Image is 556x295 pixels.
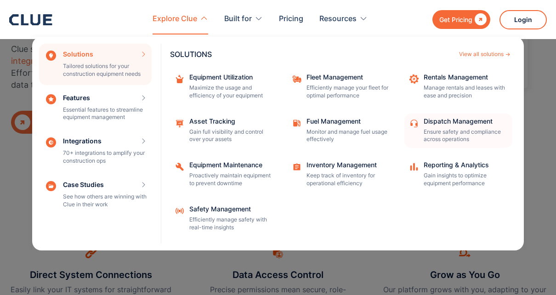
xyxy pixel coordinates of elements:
img: link icon [85,247,97,258]
div: Fuel Management [306,118,389,125]
p: Ensure safety and compliance across operations [424,128,506,144]
img: workflow cycle icon [459,247,471,258]
div: Dispatch Management [424,118,506,125]
div: SOLUTIONS [170,51,454,58]
h3: Grow as You Go [430,268,500,282]
p: Proactively maintain equipment to prevent downtime [189,172,272,187]
p: Monitor and manage fuel usage effectively [306,128,389,144]
div: Equipment Utilization [189,74,272,80]
div: Resources [319,5,357,34]
p: Efficiently manage safety with real-time insights [189,216,272,232]
a: Inventory ManagementKeep track of inventory for operational efficiency [287,157,395,192]
a: Pricing [279,5,303,34]
p: Gain full visibility and control over your assets [189,128,272,144]
h3: Data Access Control [233,268,323,282]
div: Explore Clue [153,5,197,34]
img: Maintenance management icon [175,118,185,128]
p: Efficiently manage your fleet for optimal performance [306,84,389,100]
a: Equipment MaintenanceProactively maintain equipment to prevent downtime [170,157,278,192]
a: Get Pricing [432,10,490,29]
p: Maximize the usage and efficiency of your equipment [189,84,272,100]
img: analytics icon [409,162,419,172]
img: repair icon image [409,74,419,84]
img: maintenance data control and safe icon [272,247,284,258]
div: Explore Clue [153,5,208,34]
div: Inventory Management [306,162,389,168]
a: Dispatch ManagementEnsure safety and compliance across operations [404,113,512,148]
div: View all solutions [459,51,504,57]
a: Fleet ManagementEfficiently manage your fleet for optimal performance [287,69,395,104]
div:  [472,14,487,25]
p: Keep track of inventory for operational efficiency [306,172,389,187]
a: Safety ManagementEfficiently manage safety with real-time insights [170,201,278,236]
img: fleet fuel icon [292,118,302,128]
a: Equipment UtilizationMaximize the usage and efficiency of your equipment [170,69,278,104]
div: Fleet Management [306,74,389,80]
div: Get Pricing [439,14,472,25]
h3: Direct System Connections [30,268,152,282]
img: Task checklist icon [292,162,302,172]
a: Login [499,10,547,29]
div: Built for [224,5,252,34]
a: Fuel ManagementMonitor and manage fuel usage effectively [287,113,395,148]
a: Asset TrackingGain full visibility and control over your assets [170,113,278,148]
div: Safety Management [189,206,272,212]
p: Gain insights to optimize equipment performance [424,172,506,187]
img: repairing box icon [175,74,185,84]
div: Reporting & Analytics [424,162,506,168]
a: View all solutions [459,51,510,57]
nav: Explore Clue [9,34,547,250]
img: Customer support icon [409,118,419,128]
img: internet signal icon [175,206,185,216]
p: Manage rentals and leases with ease and precision [424,84,506,100]
div: Resources [319,5,368,34]
img: Repairing icon [175,162,185,172]
div: Asset Tracking [189,118,272,125]
div: Built for [224,5,263,34]
div: Rentals Management [424,74,506,80]
img: fleet repair icon [292,74,302,84]
div: Equipment Maintenance [189,162,272,168]
a: Reporting & AnalyticsGain insights to optimize equipment performance [404,157,512,192]
a: Rentals ManagementManage rentals and leases with ease and precision [404,69,512,104]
